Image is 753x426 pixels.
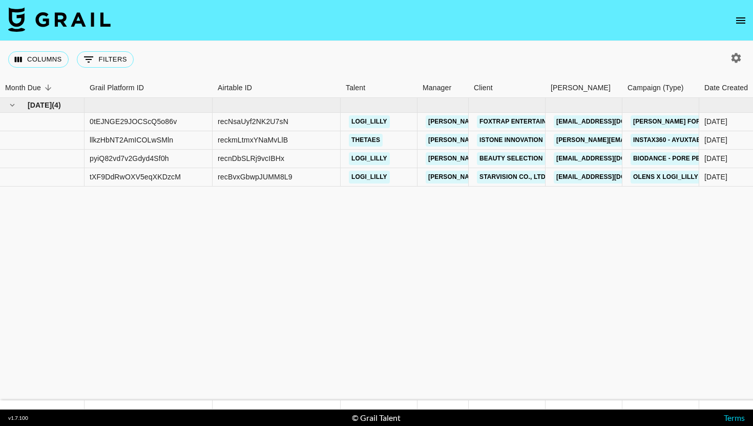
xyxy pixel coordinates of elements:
[213,78,341,98] div: Airtable ID
[704,116,727,127] div: 8/20/2025
[218,172,292,182] div: recBvxGbwpJUMM8L9
[423,78,451,98] div: Manager
[52,100,61,110] span: ( 4 )
[622,78,699,98] div: Campaign (Type)
[554,152,668,165] a: [EMAIL_ADDRESS][DOMAIN_NAME]
[546,78,622,98] div: Booker
[349,152,390,165] a: logi_lilly
[90,116,177,127] div: 0tEJNGE29JOCScQ5o86v
[90,172,181,182] div: tXF9DdRwOXV5eqXKDzcM
[8,415,28,421] div: v 1.7.100
[477,152,546,165] a: Beauty Selection
[90,78,144,98] div: Grail Platform ID
[349,134,383,147] a: thetaes
[477,134,572,147] a: Istone Innovation Limited
[218,153,284,164] div: recnDbSLRj9vcIBHx
[28,100,52,110] span: [DATE]
[730,10,751,31] button: open drawer
[77,51,134,68] button: Show filters
[346,78,365,98] div: Talent
[627,78,684,98] div: Campaign (Type)
[8,51,69,68] button: Select columns
[218,116,288,127] div: recNsaUyf2NK2U7sN
[704,78,748,98] div: Date Created
[704,135,727,145] div: 8/29/2025
[554,134,721,147] a: [PERSON_NAME][EMAIL_ADDRESS][DOMAIN_NAME]
[85,78,213,98] div: Grail Platform ID
[477,115,597,128] a: FOXTRAP ENTERTAINMENT Co., Ltd.
[90,135,173,145] div: llkzHbNT2AmICOLwSMln
[426,152,645,165] a: [PERSON_NAME][EMAIL_ADDRESS][PERSON_NAME][DOMAIN_NAME]
[426,115,645,128] a: [PERSON_NAME][EMAIL_ADDRESS][PERSON_NAME][DOMAIN_NAME]
[5,98,19,112] button: hide children
[469,78,546,98] div: Client
[554,171,668,184] a: [EMAIL_ADDRESS][DOMAIN_NAME]
[426,171,645,184] a: [PERSON_NAME][EMAIL_ADDRESS][PERSON_NAME][DOMAIN_NAME]
[218,135,288,145] div: reckmLtmxYNaMvLlB
[426,134,645,147] a: [PERSON_NAME][EMAIL_ADDRESS][PERSON_NAME][DOMAIN_NAME]
[477,171,550,184] a: STARVISION CO., LTD.
[90,153,169,164] div: pyiQ82vd7v2Gdyd4Sf0h
[704,153,727,164] div: 8/20/2025
[554,115,668,128] a: [EMAIL_ADDRESS][DOMAIN_NAME]
[631,134,744,147] a: Instax360 - ayuxtaes & thetaes
[8,7,111,32] img: Grail Talent
[218,78,252,98] div: Airtable ID
[474,78,493,98] div: Client
[704,172,727,182] div: 8/20/2025
[5,78,41,98] div: Month Due
[341,78,417,98] div: Talent
[352,413,401,423] div: © Grail Talent
[631,171,701,184] a: OLENS x Logi_lilly
[417,78,469,98] div: Manager
[349,171,390,184] a: logi_lilly
[724,413,745,422] a: Terms
[349,115,390,128] a: logi_lilly
[551,78,611,98] div: [PERSON_NAME]
[41,80,55,95] button: Sort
